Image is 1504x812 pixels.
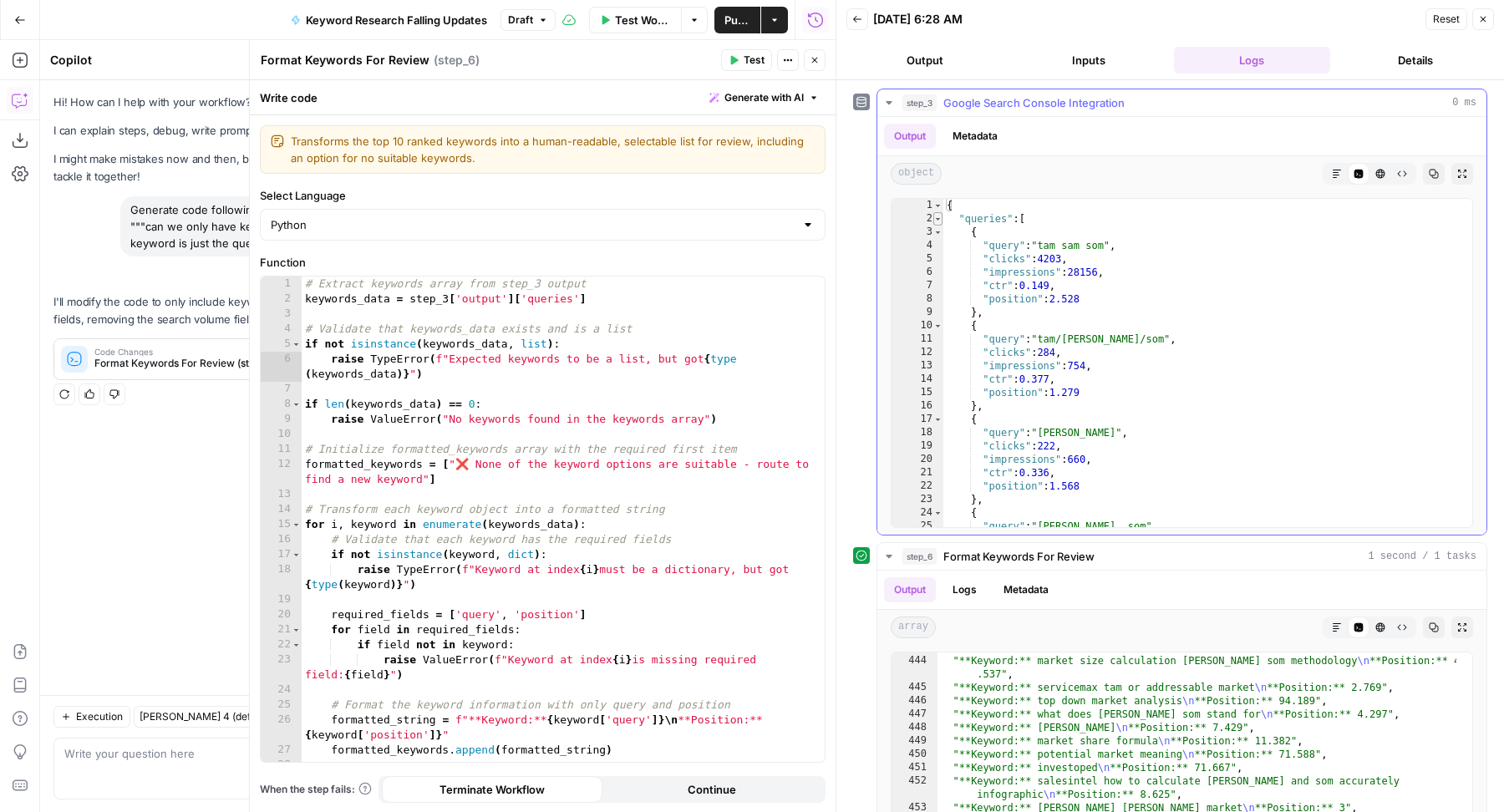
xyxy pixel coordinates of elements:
span: Toggle code folding, rows 17 through 18 [292,547,301,562]
button: Test Workflow [589,7,681,33]
button: Logs [943,577,987,602]
div: 449 [892,734,937,748]
button: Reset [1425,8,1467,30]
span: ( step_6 ) [434,52,480,69]
div: 18 [892,426,943,439]
div: 25 [892,520,943,533]
div: 16 [261,532,302,547]
div: 5 [892,252,943,266]
div: 10 [892,319,943,332]
span: Continue [688,781,736,798]
div: 11 [261,442,302,457]
button: Logs [1174,47,1331,74]
span: Toggle code folding, rows 2 through 4070 [933,212,943,226]
textarea: Format Keywords For Review [261,52,429,69]
div: 11 [892,332,943,346]
button: Metadata [943,124,1008,149]
span: Keyword Research Falling Updates [306,12,487,28]
div: 25 [261,698,302,713]
div: 446 [892,694,937,708]
div: 8 [892,292,943,306]
div: 4 [892,239,943,252]
span: Test [744,53,765,68]
button: Details [1337,47,1494,74]
div: 3 [892,226,943,239]
div: 0 ms [877,117,1486,535]
div: 17 [892,413,943,426]
button: 0 ms [877,89,1486,116]
span: step_6 [902,548,937,565]
span: Toggle code folding, rows 5 through 6 [292,337,301,352]
span: Generate with AI [724,90,804,105]
label: Function [260,254,826,271]
div: 16 [892,399,943,413]
div: 7 [261,382,302,397]
span: Toggle code folding, rows 22 through 23 [292,637,301,652]
span: Toggle code folding, rows 8 through 9 [292,397,301,412]
span: Format Keywords For Review (step_6) [94,356,319,371]
button: Continue [602,776,823,803]
div: 24 [261,683,302,698]
button: Output [884,124,936,149]
span: 1 second / 1 tasks [1368,549,1476,564]
span: array [891,617,936,638]
div: 18 [261,562,302,592]
button: Draft [500,9,556,31]
div: 13 [892,359,943,373]
span: Toggle code folding, rows 21 through 23 [292,622,301,637]
span: Toggle code folding, rows 10 through 16 [933,319,943,332]
span: Toggle code folding, rows 17 through 23 [933,413,943,426]
div: Copilot [50,52,272,69]
button: Output [884,577,936,602]
textarea: Transforms the top 10 ranked keywords into a human-readable, selectable list for review, includin... [291,133,815,166]
span: Execution [76,709,123,724]
span: Code Changes [94,348,319,356]
div: 14 [261,502,302,517]
button: Inputs [1010,47,1167,74]
div: 3 [261,307,302,322]
div: 19 [261,592,302,607]
button: Output [846,47,1004,74]
label: Select Language [260,187,826,204]
div: 13 [261,487,302,502]
span: Toggle code folding, rows 1 through 4071 [933,199,943,212]
div: 5 [261,337,302,352]
div: 448 [892,721,937,734]
div: 9 [892,306,943,319]
div: Write code [250,80,836,114]
span: object [891,163,942,185]
div: 23 [261,652,302,683]
div: 1 [892,199,943,212]
div: 450 [892,748,937,761]
span: Toggle code folding, rows 24 through 30 [933,506,943,520]
div: 451 [892,761,937,774]
span: Toggle code folding, rows 15 through 27 [292,517,301,532]
button: Publish [714,7,760,33]
div: 23 [892,493,943,506]
div: 27 [261,743,302,758]
div: 19 [892,439,943,453]
div: 21 [261,622,302,637]
div: 15 [261,517,302,532]
span: 0 ms [1452,95,1476,110]
span: Google Search Console Integration [943,94,1125,111]
div: 9 [261,412,302,427]
p: I'll modify the code to only include keyword (query) and position fields, removing the search vol... [53,293,403,328]
input: Claude Sonnet 4 (default) [140,708,300,725]
div: 4 [261,322,302,337]
div: 14 [892,373,943,386]
p: Hi! How can I help with your workflow? [53,94,403,111]
a: When the step fails: [260,782,372,797]
div: 447 [892,708,937,721]
input: Python [271,216,795,233]
button: Metadata [993,577,1059,602]
div: 22 [892,480,943,493]
button: 1 second / 1 tasks [877,543,1486,570]
div: 26 [261,713,302,743]
div: 8 [261,397,302,412]
div: 2 [261,292,302,307]
span: Toggle code folding, rows 3 through 9 [933,226,943,239]
span: Draft [508,13,533,28]
div: 15 [892,386,943,399]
